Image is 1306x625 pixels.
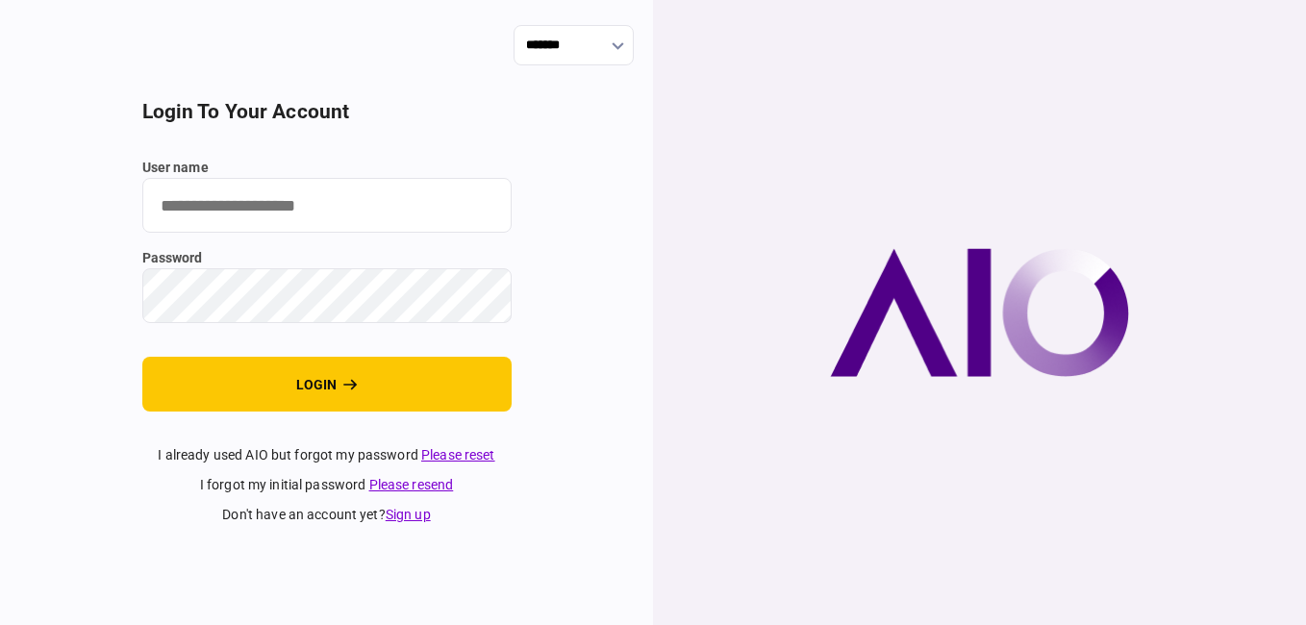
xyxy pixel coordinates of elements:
[386,507,431,522] a: Sign up
[142,158,512,178] label: user name
[142,178,512,233] input: user name
[514,25,634,65] input: show language options
[142,357,512,412] button: login
[142,505,512,525] div: don't have an account yet ?
[421,447,495,462] a: Please reset
[142,248,512,268] label: password
[142,268,512,323] input: password
[369,477,454,492] a: Please resend
[142,100,512,124] h2: login to your account
[830,248,1129,377] img: AIO company logo
[142,445,512,465] div: I already used AIO but forgot my password
[142,475,512,495] div: I forgot my initial password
